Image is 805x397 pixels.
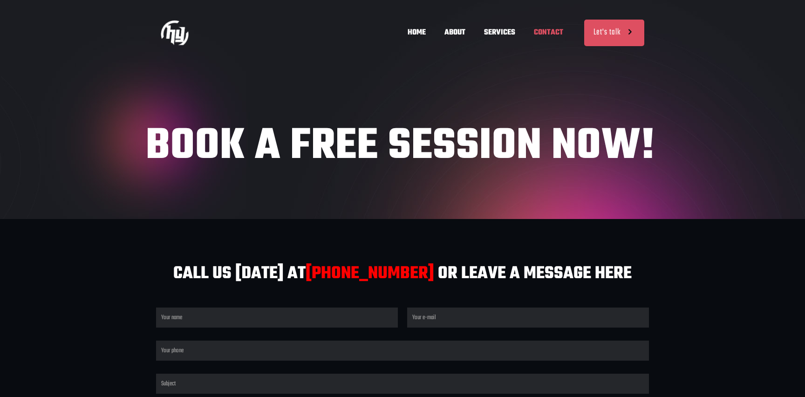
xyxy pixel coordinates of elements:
[156,341,649,361] input: Your phone
[435,19,475,47] span: ABOUT
[525,19,573,47] span: CONTACT
[475,19,525,47] span: SERVICES
[438,260,632,287] span: OR LEAVE A MESSAGE HERE
[398,19,435,47] span: HOME
[306,260,434,287] a: [PHONE_NUMBER]
[584,20,644,46] a: Let's talk
[146,126,659,168] h1: BOOK A FREE SESSION NOW!
[407,308,649,328] input: Your e-mail
[151,266,654,282] h3: CALL US [DATE] AT
[161,19,189,47] img: BOOK A FREE SESSION NOW!
[156,308,398,328] input: Your name
[156,374,649,394] input: Subject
